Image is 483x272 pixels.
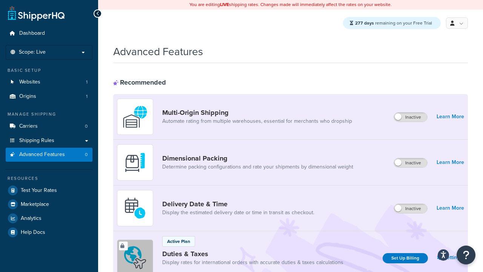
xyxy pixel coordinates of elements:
a: Set Up Billing [383,253,428,263]
label: Inactive [394,113,427,122]
span: Origins [19,93,36,100]
div: Resources [6,175,92,182]
a: Automate rating from multiple warehouses, essential for merchants who dropship [162,117,352,125]
a: Origins1 [6,90,92,104]
a: Help Docs [6,226,92,239]
div: Basic Setup [6,67,92,74]
a: Dashboard [6,26,92,40]
div: Recommended [113,78,166,87]
span: Analytics [21,215,42,222]
strong: 277 days [355,20,374,26]
button: Open Resource Center [457,246,475,264]
a: Learn More [437,157,464,168]
span: Advanced Features [19,151,65,158]
span: 1 [86,79,88,85]
b: LIVE [220,1,229,8]
a: Shipping Rules [6,134,92,148]
div: Manage Shipping [6,111,92,117]
a: Duties & Taxes [162,250,343,258]
span: Help Docs [21,229,45,236]
a: Determine packing configurations and rate your shipments by dimensional weight [162,163,353,171]
a: Dimensional Packing [162,154,353,162]
span: 1 [86,93,88,100]
span: Websites [19,79,40,85]
h1: Advanced Features [113,44,203,59]
li: Websites [6,75,92,89]
a: Learn More [437,203,464,213]
span: Shipping Rules [19,138,54,144]
span: remaining on your Free Trial [355,20,432,26]
li: Origins [6,90,92,104]
a: Advanced Features0 [6,148,92,162]
span: 0 [85,151,88,158]
a: Test Your Rates [6,184,92,197]
a: Marketplace [6,198,92,211]
span: Marketplace [21,201,49,208]
label: Inactive [394,158,427,167]
li: Carriers [6,119,92,133]
span: Carriers [19,123,38,130]
img: gfkeb5ejjkALwAAAABJRU5ErkJggg== [122,195,148,221]
span: 0 [85,123,88,130]
span: Dashboard [19,30,45,37]
a: Delivery Date & Time [162,200,314,208]
span: Test Your Rates [21,187,57,194]
a: Analytics [6,212,92,225]
a: Display the estimated delivery date or time in transit as checkout. [162,209,314,216]
img: DTVBYsAAAAAASUVORK5CYII= [122,149,148,176]
p: Active Plan [167,238,190,245]
a: Multi-Origin Shipping [162,108,352,117]
label: Inactive [394,204,427,213]
a: Learn More [437,111,464,122]
a: Websites1 [6,75,92,89]
img: WatD5o0RtDAAAAAElFTkSuQmCC [122,104,148,130]
a: Carriers0 [6,119,92,133]
span: Scope: Live [19,49,46,56]
a: Display rates for international orders with accurate duties & taxes calculations [162,259,343,266]
a: Settings [437,252,464,263]
li: Advanced Features [6,148,92,162]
